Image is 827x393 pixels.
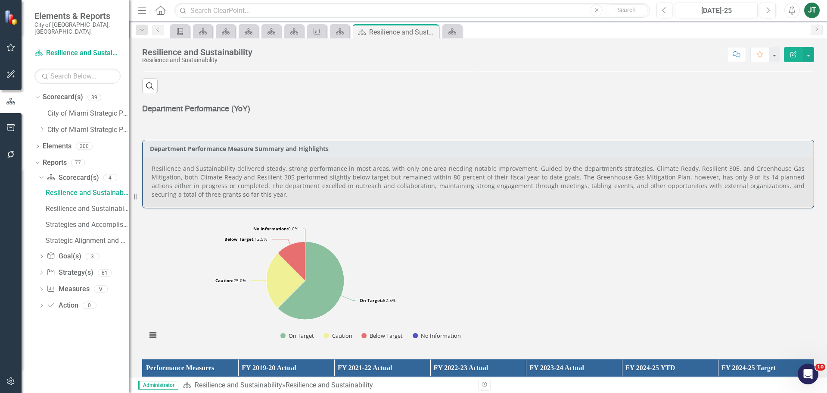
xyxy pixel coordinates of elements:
tspan: Below Target: [224,236,255,242]
div: Strategies and Accomplishments [46,221,129,229]
div: Resilience and Sustainability [142,47,252,57]
a: Scorecard(s) [43,92,83,102]
div: 4 [103,174,117,181]
path: Below Target, 1. [278,242,305,280]
button: View chart menu, Chart [147,329,159,341]
button: Show No Information [413,332,460,340]
div: 39 [87,94,101,101]
a: Elements [43,141,72,151]
div: Resilience and Sustainability [286,381,373,389]
button: Show Caution [324,332,352,340]
div: Resilience and Sustainability [142,57,252,63]
text: 25.0% [215,277,246,283]
a: Strategic Alignment and Performance Measures [44,233,129,247]
button: Show Below Target [361,332,403,340]
a: Resilience and Sustainability Proposed Budget (Strategic Plans and Performance Measures) FY 2025-26 [44,201,129,215]
div: [DATE]-25 [678,6,755,16]
a: Resilience and Sustainability [34,48,121,58]
div: 3 [86,253,99,260]
button: JT [804,3,820,18]
div: 77 [71,159,85,166]
div: Resilience and Sustainability [369,27,437,38]
img: ClearPoint Strategy [4,9,19,25]
span: Administrator [138,381,178,390]
a: Measures [47,284,89,294]
span: Department Performance (YoY) [142,105,250,113]
div: Chart. Highcharts interactive chart. [142,219,472,349]
input: Search Below... [34,69,121,84]
span: Elements & Reports [34,11,121,21]
span: 10 [815,364,825,371]
tspan: On Target: [360,297,383,303]
a: Resilience and Sustainability [44,185,129,199]
div: 9 [94,286,108,293]
button: [DATE]-25 [675,3,758,18]
a: Action [47,301,78,311]
path: Caution, 2. [266,254,305,308]
div: Resilience and Sustainability Proposed Budget (Strategic Plans and Performance Measures) FY 2025-26 [46,205,129,213]
p: Resilience and Sustainability delivered steady, strong performance in most areas, with only one a... [152,164,805,199]
button: Search [605,4,648,16]
a: Reports [43,158,67,168]
a: Strategies and Accomplishments [44,217,129,231]
a: City of Miami Strategic Plan (NEW) [47,125,129,135]
a: Goal(s) [47,252,81,261]
div: Strategic Alignment and Performance Measures [46,237,129,245]
a: City of Miami Strategic Plan [47,109,129,119]
path: On Target, 5. [278,242,344,320]
input: Search ClearPoint... [174,3,650,18]
tspan: No Information: [253,226,288,232]
text: 12.5% [224,236,267,242]
text: 62.5% [360,297,395,303]
iframe: Intercom live chat [798,364,818,384]
a: Scorecard(s) [47,173,99,183]
a: Resilience and Sustainability [195,381,282,389]
tspan: Caution: [215,277,233,283]
div: » [183,380,472,390]
small: City of [GEOGRAPHIC_DATA], [GEOGRAPHIC_DATA] [34,21,121,35]
div: 0 [83,302,96,309]
div: 61 [98,269,112,277]
div: 200 [76,143,93,150]
svg: Interactive chart [142,219,468,349]
h3: Department Performance Measure Summary and Highlights [150,145,809,152]
span: Search [617,6,636,13]
text: 0.0% [253,226,298,232]
div: Resilience and Sustainability [46,189,129,197]
button: Show On Target [280,332,314,340]
a: Strategy(s) [47,268,93,278]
